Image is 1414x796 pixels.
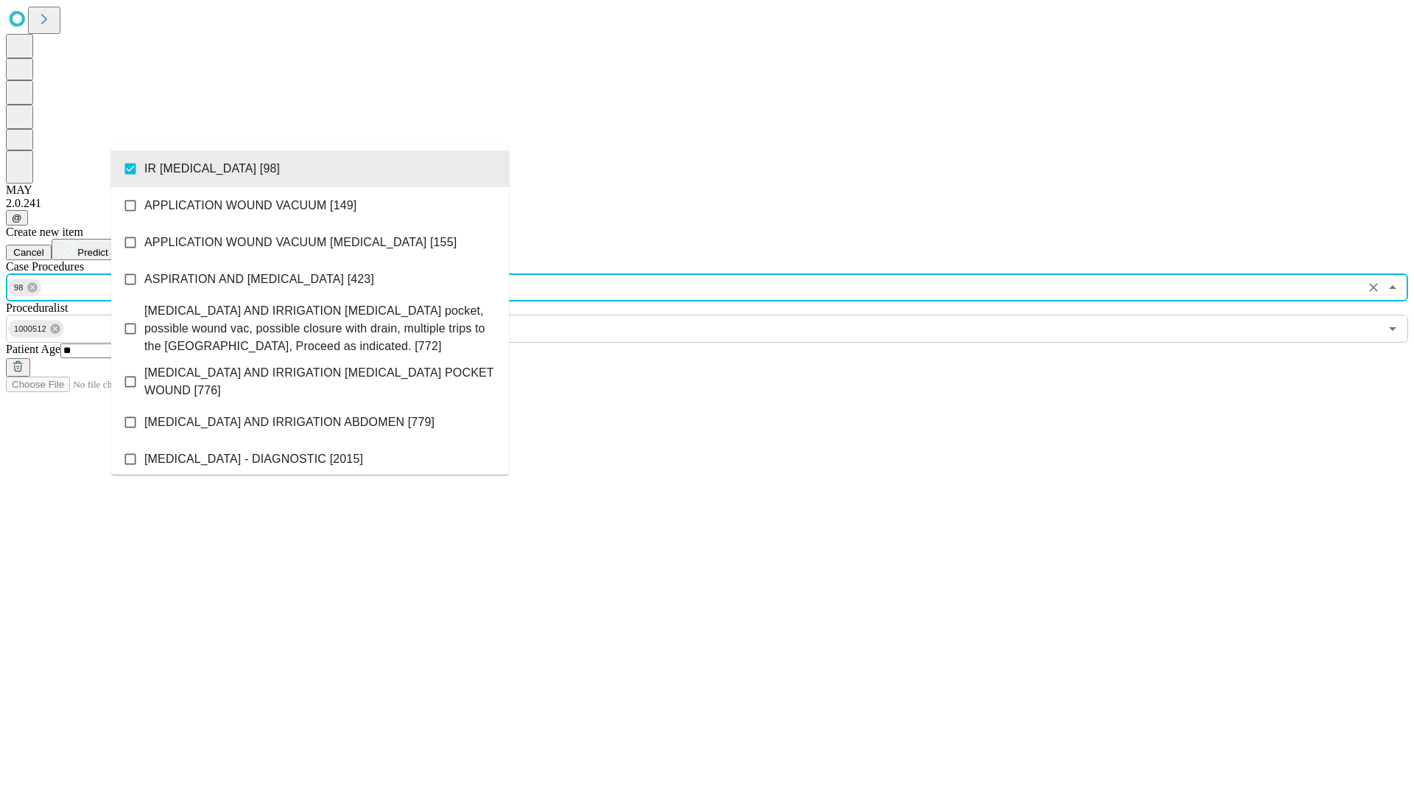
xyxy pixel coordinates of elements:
[144,160,280,178] span: IR [MEDICAL_DATA] [98]
[144,302,497,355] span: [MEDICAL_DATA] AND IRRIGATION [MEDICAL_DATA] pocket, possible wound vac, possible closure with dr...
[144,413,435,431] span: [MEDICAL_DATA] AND IRRIGATION ABDOMEN [779]
[12,212,22,223] span: @
[144,234,457,251] span: APPLICATION WOUND VACUUM [MEDICAL_DATA] [155]
[144,364,497,399] span: [MEDICAL_DATA] AND IRRIGATION [MEDICAL_DATA] POCKET WOUND [776]
[8,279,41,296] div: 98
[6,226,83,238] span: Create new item
[8,279,29,296] span: 98
[13,247,44,258] span: Cancel
[6,197,1408,210] div: 2.0.241
[6,343,60,355] span: Patient Age
[77,247,108,258] span: Predict
[1382,277,1403,298] button: Close
[1363,277,1384,298] button: Clear
[6,184,1408,197] div: MAY
[144,450,363,468] span: [MEDICAL_DATA] - DIAGNOSTIC [2015]
[144,270,374,288] span: ASPIRATION AND [MEDICAL_DATA] [423]
[6,301,68,314] span: Proceduralist
[52,239,119,260] button: Predict
[6,245,52,260] button: Cancel
[8,321,52,338] span: 1000512
[8,320,64,338] div: 1000512
[144,197,356,214] span: APPLICATION WOUND VACUUM [149]
[6,210,28,226] button: @
[1382,318,1403,339] button: Open
[6,260,84,273] span: Scheduled Procedure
